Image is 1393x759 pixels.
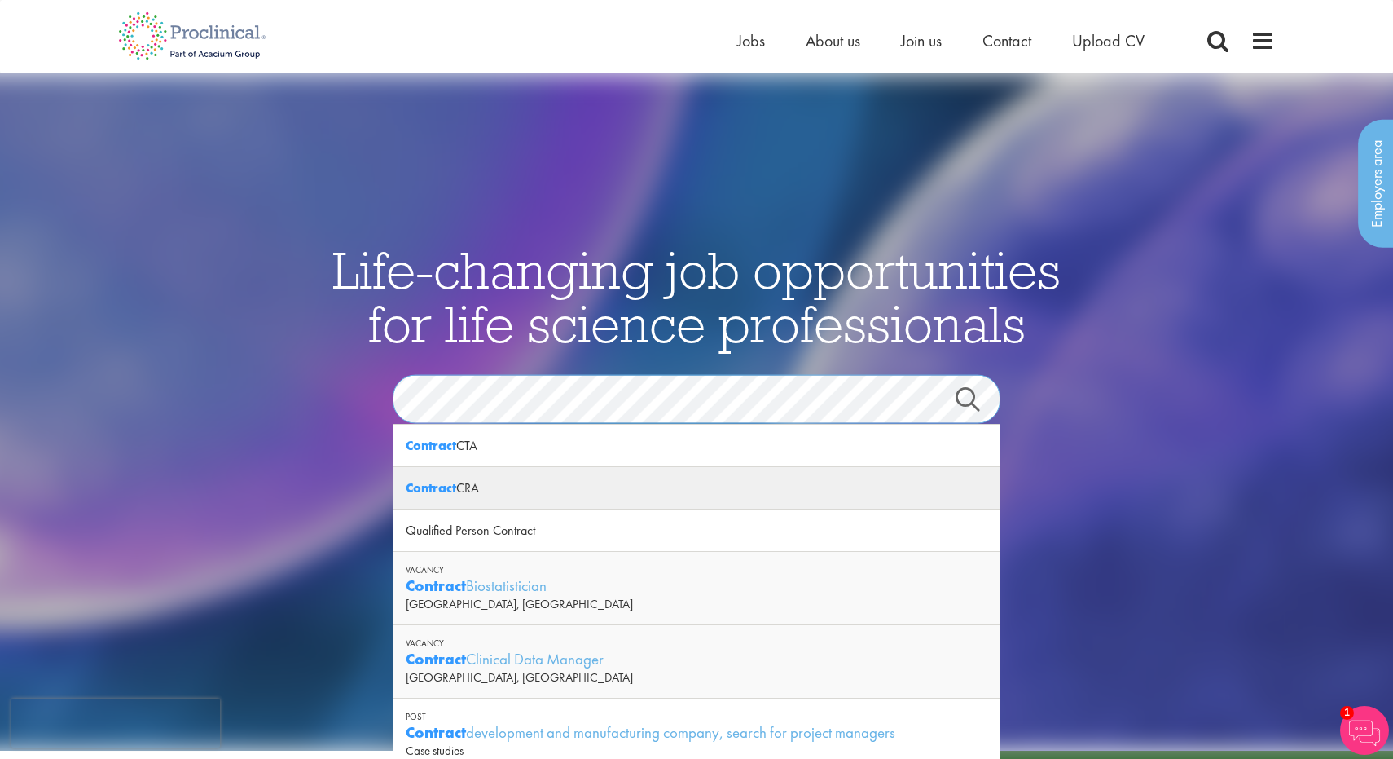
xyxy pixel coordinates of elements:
div: Vacancy [406,564,987,576]
span: Life-changing job opportunities for life science professionals [332,237,1061,356]
div: Clinical Data Manager [406,649,987,669]
strong: Contract [406,437,456,454]
div: Case studies [406,743,987,759]
div: Vacancy [406,638,987,649]
strong: Contract [406,722,466,743]
div: CRA [393,467,1000,510]
div: Qualified Person Contract [393,510,1000,552]
a: Join us [901,30,942,51]
div: CTA [393,425,1000,467]
img: Chatbot [1340,706,1389,755]
strong: Contract [406,479,456,496]
div: Post [406,711,987,722]
a: Contact [982,30,1031,51]
a: About us [806,30,860,51]
div: development and manufacturing company, search for project managers [406,722,987,743]
a: Job search submit button [943,387,1013,420]
span: 1 [1340,706,1354,720]
a: Upload CV [1072,30,1145,51]
div: Biostatistician [406,576,987,596]
a: Jobs [737,30,765,51]
div: [GEOGRAPHIC_DATA], [GEOGRAPHIC_DATA] [406,596,987,612]
strong: Contract [406,649,466,669]
strong: Contract [406,576,466,596]
iframe: reCAPTCHA [11,699,220,748]
div: [GEOGRAPHIC_DATA], [GEOGRAPHIC_DATA] [406,669,987,686]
